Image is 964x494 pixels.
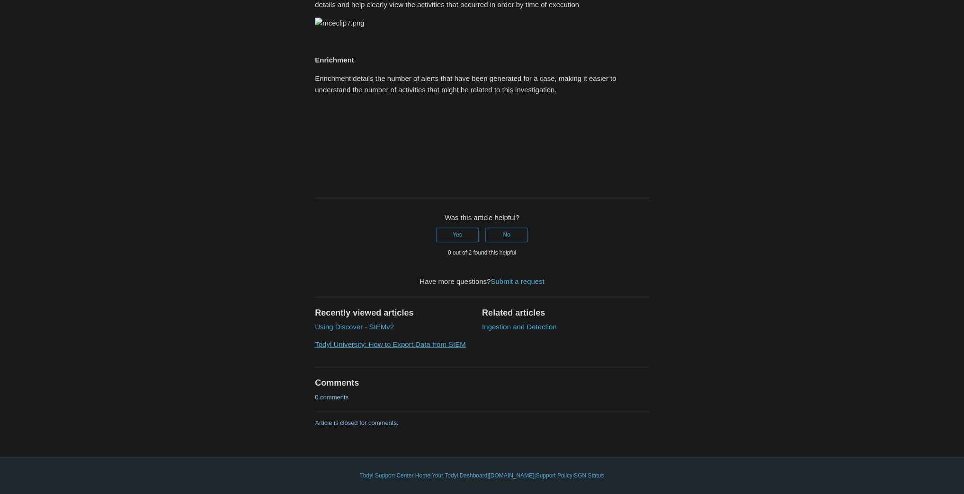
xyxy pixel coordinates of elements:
[536,471,572,480] a: Support Policy
[482,307,649,319] h2: Related articles
[432,471,487,480] a: Your Todyl Dashboard
[315,18,364,29] img: mceclip7.png
[485,228,528,242] button: This article was not helpful
[315,73,649,96] p: Enrichment details the number of alerts that have been generated for a case, making it easier to ...
[315,377,649,389] h2: Comments
[315,418,398,428] p: Article is closed for comments.
[445,213,519,221] span: Was this article helpful?
[448,249,516,256] span: 0 out of 2 found this helpful
[315,56,354,64] strong: Enrichment
[436,228,479,242] button: This article was helpful
[489,471,534,480] a: [DOMAIN_NAME]
[315,307,473,319] h2: Recently viewed articles
[315,340,465,348] a: Todyl University: How to Export Data from SIEM
[574,471,604,480] a: SGN Status
[315,276,649,287] div: Have more questions?
[315,323,394,331] a: Using Discover - SIEMv2
[360,471,430,480] a: Todyl Support Center Home
[482,323,557,331] a: Ingestion and Detection
[491,277,544,285] a: Submit a request
[207,471,757,480] div: | | | |
[315,393,348,402] p: 0 comments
